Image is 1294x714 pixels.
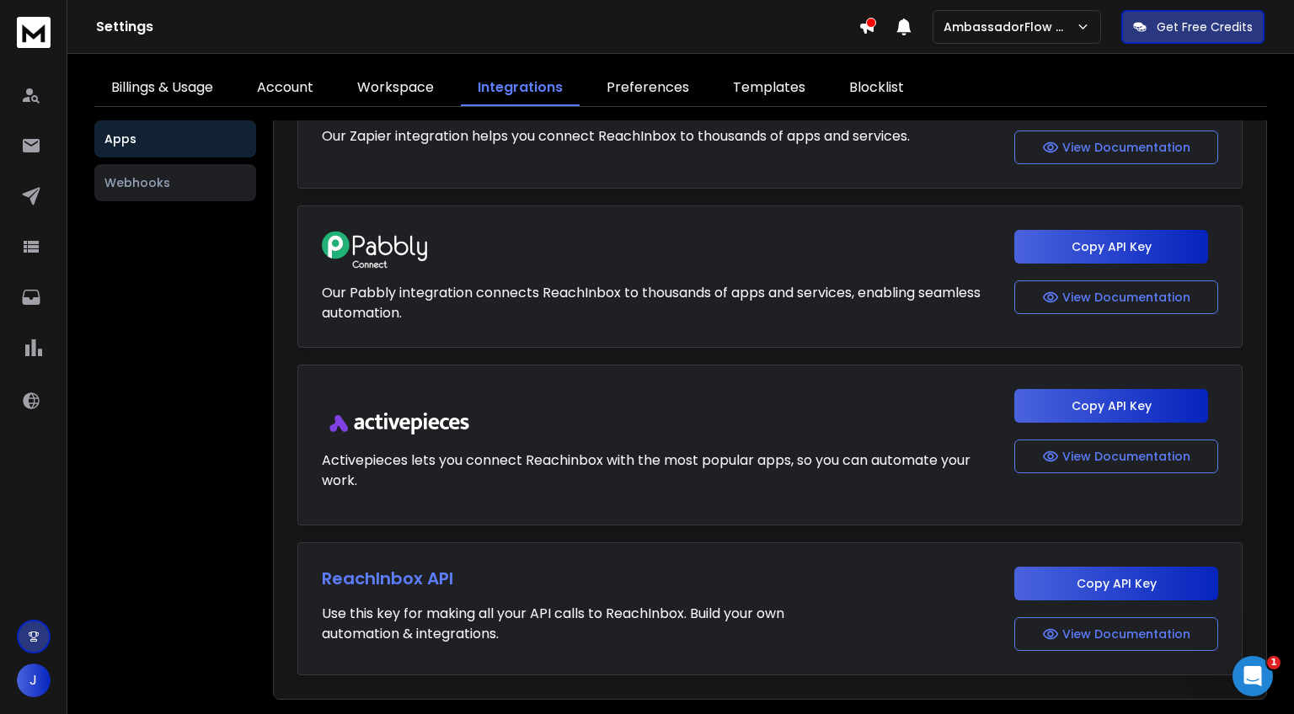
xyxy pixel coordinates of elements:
[17,97,320,117] h2: 14 collections
[1233,656,1273,696] iframe: Intercom live chat
[322,450,997,491] p: Activepieces lets you connect Reachinbox with the most popular apps, so you can automate your work.
[17,493,300,511] p: Warm-Up & Reputation Building
[17,449,78,466] span: 25 articles
[17,288,300,323] p: Optimize email deliverability, security, and efficiency with easy setup!
[96,17,858,37] h1: Settings
[17,392,300,445] p: Connect your email accounts, access ready-to-use mailboxes, and manage all settings in one place.
[17,205,72,222] span: 9 articles
[1014,230,1208,264] button: Copy API Key
[832,71,921,106] a: Blocklist
[1014,131,1218,164] button: View Documentation
[1157,19,1253,35] p: Get Free Credits
[17,663,51,697] button: J
[112,525,224,593] button: Messages
[1014,617,1218,651] button: View Documentation
[140,567,198,579] span: Messages
[322,567,784,590] h1: ReachInbox API
[94,71,230,106] a: Billings & Usage
[322,283,997,323] p: Our Pabbly integration connects ReachInbox to thousands of apps and services, enabling seamless a...
[322,604,784,644] p: Use this key for making all your API calls to ReachInbox. Build your own automation & integrations.
[94,164,256,201] button: Webhooks
[1121,10,1265,44] button: Get Free Credits
[17,371,300,389] p: Email Accounts
[11,42,326,74] input: Search for help
[590,71,706,106] a: Preferences
[265,567,296,579] span: Help
[94,120,256,157] button: Apps
[17,249,300,285] p: Set Up Your Mailboxes for Cold Outreach Success
[1014,567,1218,600] button: Copy API Key
[1014,280,1218,314] button: View Documentation
[340,71,451,106] a: Workspace
[17,17,51,48] img: logo
[39,567,73,579] span: Home
[225,525,337,593] button: Help
[461,71,580,106] a: Integrations
[147,7,193,35] h1: Help
[11,42,326,74] div: Search for helpSearch for help
[240,71,330,106] a: Account
[17,327,78,344] span: 29 articles
[716,71,822,106] a: Templates
[1014,440,1218,473] button: View Documentation
[17,145,300,163] p: Getting Started with ReachInbox
[1267,656,1281,669] span: 1
[17,514,300,550] p: Enable, customize and control how your email accounts are warmed-up with ReachInbox
[1014,389,1208,423] button: Copy API Key
[944,19,1076,35] p: AmbassadorFlow Sales
[322,126,910,147] p: Our Zapier integration helps you connect ReachInbox to thousands of apps and services.
[17,166,300,201] p: Essential guides to help you start and set up your ReachInbox account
